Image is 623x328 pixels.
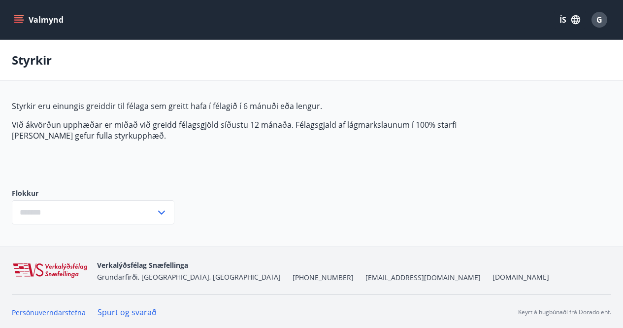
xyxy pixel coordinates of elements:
button: G [588,8,611,32]
p: Styrkir [12,52,52,69]
img: WvRpJk2u6KDFA1HvFrCJUzbr97ECa5dHUCvez65j.png [12,262,89,279]
span: Grundarfirði, [GEOGRAPHIC_DATA], [GEOGRAPHIC_DATA] [97,272,281,282]
button: ÍS [554,11,586,29]
p: Styrkir eru einungis greiddir til félaga sem greitt hafa í félagið í 6 mánuði eða lengur. [12,101,477,111]
p: Keyrt á hugbúnaði frá Dorado ehf. [518,308,611,317]
span: G [596,14,602,25]
span: [EMAIL_ADDRESS][DOMAIN_NAME] [365,273,481,283]
a: Spurt og svarað [98,307,157,318]
button: menu [12,11,67,29]
p: Við ákvörðun upphæðar er miðað við greidd félagsgjöld síðustu 12 mánaða. Félagsgjald af lágmarksl... [12,119,477,141]
span: [PHONE_NUMBER] [293,273,354,283]
span: Verkalýðsfélag Snæfellinga [97,260,188,270]
a: [DOMAIN_NAME] [492,272,549,282]
label: Flokkur [12,188,174,198]
a: Persónuverndarstefna [12,308,86,317]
